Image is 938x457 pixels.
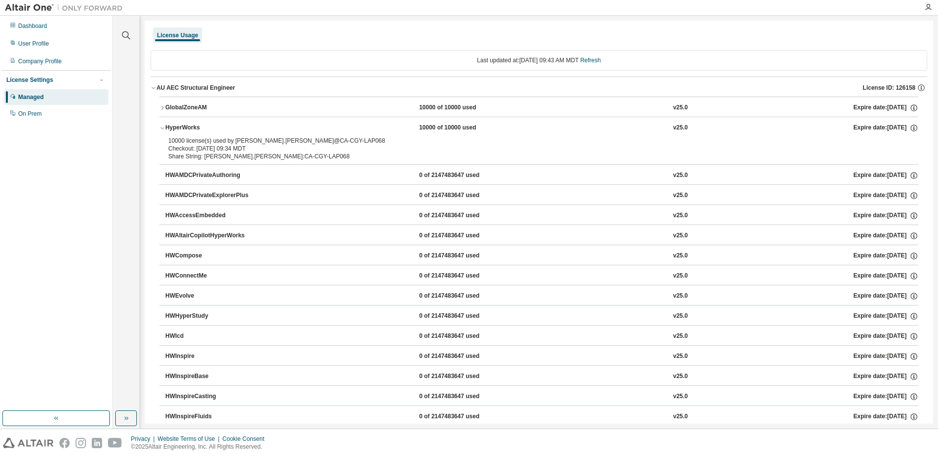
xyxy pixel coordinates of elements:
[165,332,254,341] div: HWIcd
[165,346,918,367] button: HWInspire0 of 2147483647 usedv25.0Expire date:[DATE]
[673,392,688,401] div: v25.0
[853,272,918,280] div: Expire date: [DATE]
[3,438,53,448] img: altair_logo.svg
[165,285,918,307] button: HWEvolve0 of 2147483647 usedv25.0Expire date:[DATE]
[419,352,507,361] div: 0 of 2147483647 used
[673,412,688,421] div: v25.0
[853,352,918,361] div: Expire date: [DATE]
[853,292,918,301] div: Expire date: [DATE]
[419,412,507,421] div: 0 of 2147483647 used
[853,392,918,401] div: Expire date: [DATE]
[18,93,44,101] div: Managed
[853,211,918,220] div: Expire date: [DATE]
[165,211,254,220] div: HWAccessEmbedded
[673,231,688,240] div: v25.0
[673,312,688,321] div: v25.0
[853,124,918,132] div: Expire date: [DATE]
[673,292,688,301] div: v25.0
[159,97,918,119] button: GlobalZoneAM10000 of 10000 usedv25.0Expire date:[DATE]
[165,185,918,206] button: HWAMDCPrivateExplorerPlus0 of 2147483647 usedv25.0Expire date:[DATE]
[419,171,507,180] div: 0 of 2147483647 used
[419,252,507,260] div: 0 of 2147483647 used
[165,372,254,381] div: HWInspireBase
[165,406,918,428] button: HWInspireFluids0 of 2147483647 usedv25.0Expire date:[DATE]
[419,191,507,200] div: 0 of 2147483647 used
[419,392,507,401] div: 0 of 2147483647 used
[580,57,601,64] a: Refresh
[165,165,918,186] button: HWAMDCPrivateAuthoring0 of 2147483647 usedv25.0Expire date:[DATE]
[673,103,688,112] div: v25.0
[165,305,918,327] button: HWHyperStudy0 of 2147483647 usedv25.0Expire date:[DATE]
[6,76,53,84] div: License Settings
[159,117,918,139] button: HyperWorks10000 of 10000 usedv25.0Expire date:[DATE]
[673,352,688,361] div: v25.0
[419,231,507,240] div: 0 of 2147483647 used
[419,332,507,341] div: 0 of 2147483647 used
[853,231,918,240] div: Expire date: [DATE]
[419,124,507,132] div: 10000 of 10000 used
[92,438,102,448] img: linkedin.svg
[151,77,927,99] button: AU AEC Structural EngineerLicense ID: 126158
[222,435,270,443] div: Cookie Consent
[673,372,688,381] div: v25.0
[673,332,688,341] div: v25.0
[853,332,918,341] div: Expire date: [DATE]
[108,438,122,448] img: youtube.svg
[76,438,86,448] img: instagram.svg
[853,103,918,112] div: Expire date: [DATE]
[165,252,254,260] div: HWCompose
[168,152,886,160] div: Share String: [PERSON_NAME].[PERSON_NAME]:CA-CGY-LAP068
[165,103,254,112] div: GlobalZoneAM
[5,3,128,13] img: Altair One
[165,225,918,247] button: HWAltairCopilotHyperWorks0 of 2147483647 usedv25.0Expire date:[DATE]
[165,191,254,200] div: HWAMDCPrivateExplorerPlus
[168,137,886,145] div: 10000 license(s) used by [PERSON_NAME].[PERSON_NAME]@CA-CGY-LAP068
[157,31,198,39] div: License Usage
[165,265,918,287] button: HWConnectMe0 of 2147483647 usedv25.0Expire date:[DATE]
[151,50,927,71] div: Last updated at: [DATE] 09:43 AM MDT
[853,171,918,180] div: Expire date: [DATE]
[18,22,47,30] div: Dashboard
[419,211,507,220] div: 0 of 2147483647 used
[165,352,254,361] div: HWInspire
[165,205,918,227] button: HWAccessEmbedded0 of 2147483647 usedv25.0Expire date:[DATE]
[165,326,918,347] button: HWIcd0 of 2147483647 usedv25.0Expire date:[DATE]
[131,443,270,451] p: © 2025 Altair Engineering, Inc. All Rights Reserved.
[673,211,688,220] div: v25.0
[165,412,254,421] div: HWInspireFluids
[165,124,254,132] div: HyperWorks
[131,435,157,443] div: Privacy
[165,392,254,401] div: HWInspireCasting
[419,272,507,280] div: 0 of 2147483647 used
[863,84,915,92] span: License ID: 126158
[165,386,918,407] button: HWInspireCasting0 of 2147483647 usedv25.0Expire date:[DATE]
[165,272,254,280] div: HWConnectMe
[59,438,70,448] img: facebook.svg
[673,191,688,200] div: v25.0
[165,171,254,180] div: HWAMDCPrivateAuthoring
[419,312,507,321] div: 0 of 2147483647 used
[673,272,688,280] div: v25.0
[165,366,918,387] button: HWInspireBase0 of 2147483647 usedv25.0Expire date:[DATE]
[853,312,918,321] div: Expire date: [DATE]
[165,292,254,301] div: HWEvolve
[157,435,222,443] div: Website Terms of Use
[419,292,507,301] div: 0 of 2147483647 used
[673,171,688,180] div: v25.0
[18,57,62,65] div: Company Profile
[18,40,49,48] div: User Profile
[853,372,918,381] div: Expire date: [DATE]
[419,372,507,381] div: 0 of 2147483647 used
[165,245,918,267] button: HWCompose0 of 2147483647 usedv25.0Expire date:[DATE]
[18,110,42,118] div: On Prem
[673,252,688,260] div: v25.0
[853,252,918,260] div: Expire date: [DATE]
[165,312,254,321] div: HWHyperStudy
[673,124,688,132] div: v25.0
[853,412,918,421] div: Expire date: [DATE]
[156,84,235,92] div: AU AEC Structural Engineer
[165,231,254,240] div: HWAltairCopilotHyperWorks
[419,103,507,112] div: 10000 of 10000 used
[853,191,918,200] div: Expire date: [DATE]
[168,145,886,152] div: Checkout: [DATE] 09:34 MDT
